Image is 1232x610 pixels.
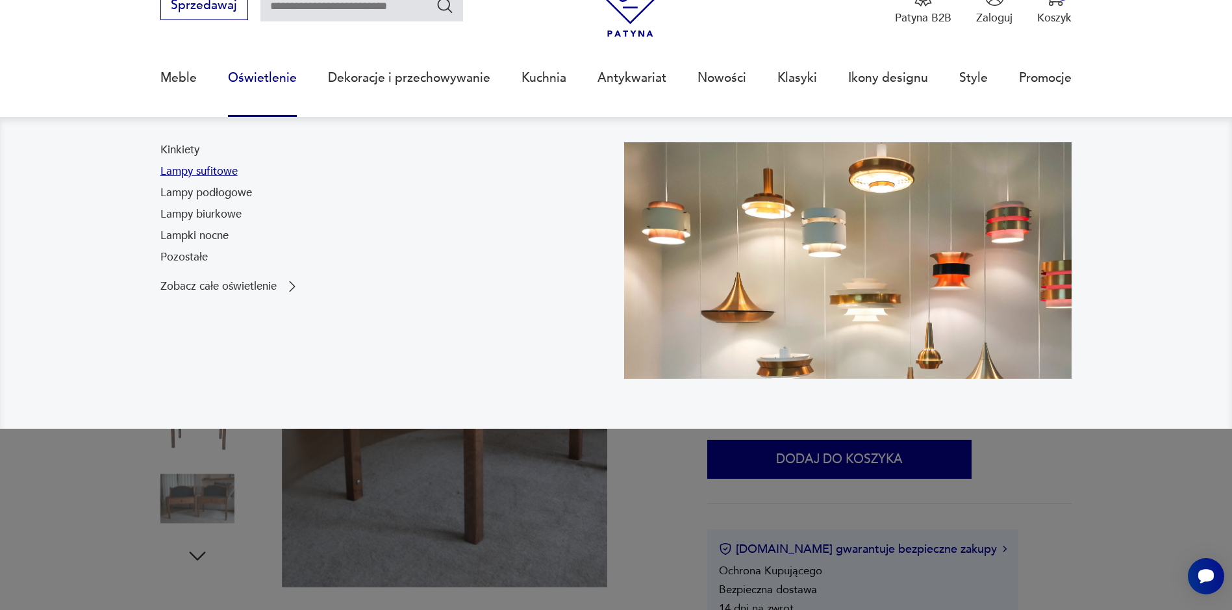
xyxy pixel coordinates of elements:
[160,279,300,294] a: Zobacz całe oświetlenie
[160,48,197,108] a: Meble
[228,48,297,108] a: Oświetlenie
[597,48,666,108] a: Antykwariat
[160,164,238,179] a: Lampy sufitowe
[777,48,817,108] a: Klasyki
[848,48,928,108] a: Ikony designu
[624,142,1072,379] img: a9d990cd2508053be832d7f2d4ba3cb1.jpg
[160,228,229,244] a: Lampki nocne
[1037,10,1072,25] p: Koszyk
[160,207,242,222] a: Lampy biurkowe
[160,281,277,292] p: Zobacz całe oświetlenie
[895,10,951,25] p: Patyna B2B
[160,1,248,12] a: Sprzedawaj
[160,249,208,265] a: Pozostałe
[976,10,1012,25] p: Zaloguj
[959,48,988,108] a: Style
[522,48,566,108] a: Kuchnia
[160,185,252,201] a: Lampy podłogowe
[160,142,199,158] a: Kinkiety
[1019,48,1072,108] a: Promocje
[328,48,490,108] a: Dekoracje i przechowywanie
[1188,558,1224,594] iframe: Smartsupp widget button
[698,48,746,108] a: Nowości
